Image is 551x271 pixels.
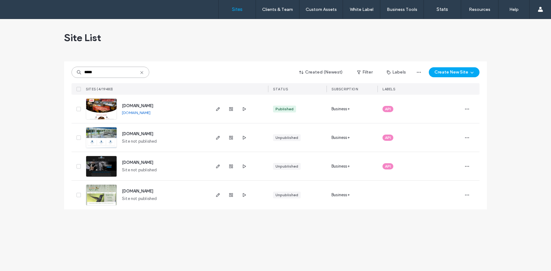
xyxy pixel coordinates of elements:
label: Stats [437,7,448,12]
span: STATUS [273,87,288,91]
div: Unpublished [275,192,298,198]
a: [DOMAIN_NAME] [122,103,153,108]
span: SITES (4/19483) [86,87,113,91]
div: Unpublished [275,164,298,169]
button: Filter [351,67,379,77]
button: Create New Site [429,67,479,77]
div: Published [275,106,294,112]
span: Site List [64,31,101,44]
a: [DOMAIN_NAME] [122,131,153,136]
a: [DOMAIN_NAME] [122,110,150,115]
label: Clients & Team [262,7,293,12]
button: Labels [381,67,411,77]
label: Resources [469,7,490,12]
span: Business+ [331,135,350,141]
span: API [385,135,391,140]
span: Site not published [122,138,157,145]
span: Site not published [122,196,157,202]
label: Help [509,7,519,12]
div: Unpublished [275,135,298,140]
span: LABELS [382,87,395,91]
span: API [385,106,391,112]
a: [DOMAIN_NAME] [122,189,153,193]
span: API [385,164,391,169]
span: Business+ [331,106,350,112]
span: SUBSCRIPTION [331,87,358,91]
label: Custom Assets [306,7,337,12]
span: Site not published [122,167,157,173]
label: Business Tools [387,7,417,12]
label: White Label [350,7,373,12]
span: Business+ [331,192,350,198]
span: Business+ [331,163,350,169]
span: Help [14,4,27,10]
label: Sites [232,7,243,12]
a: [DOMAIN_NAME] [122,160,153,165]
button: Created (Newest) [294,67,348,77]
